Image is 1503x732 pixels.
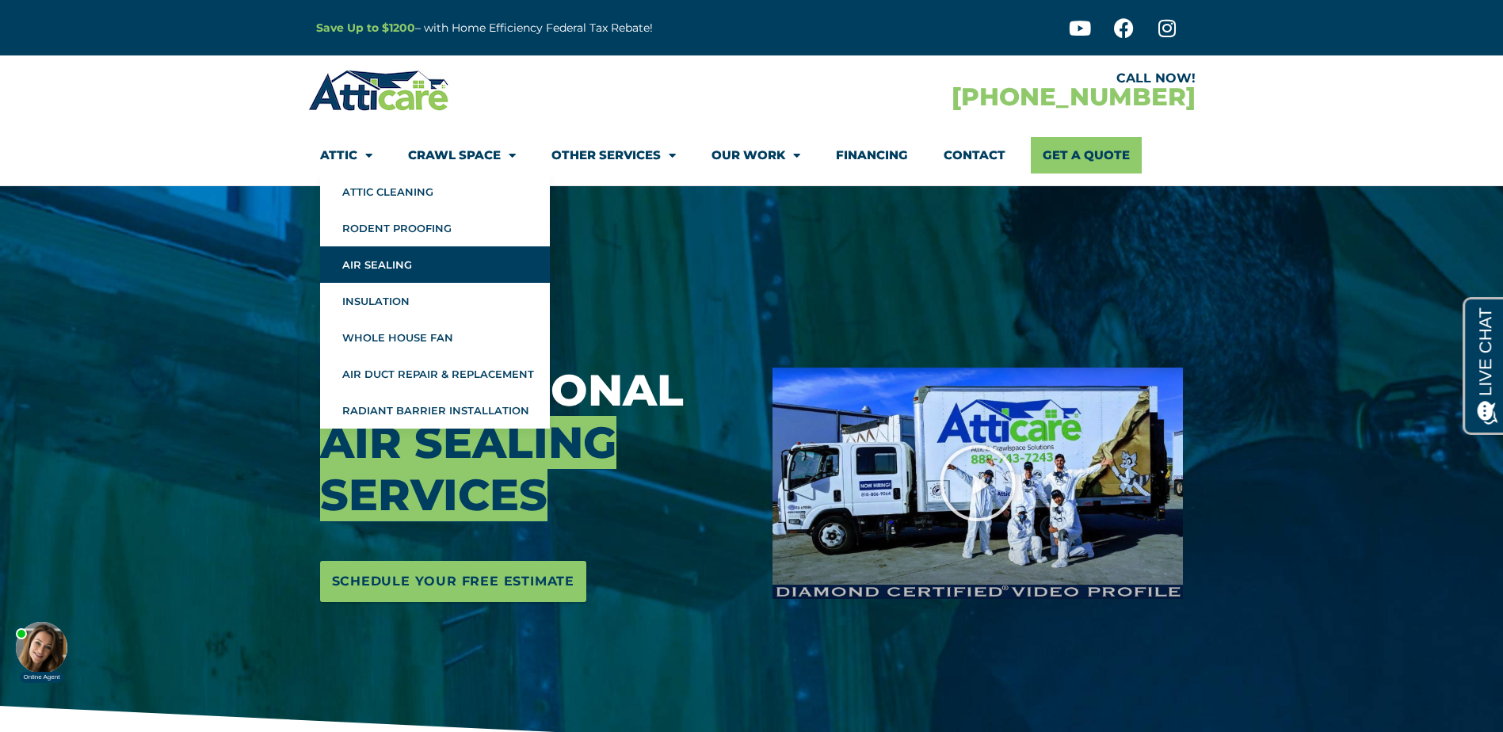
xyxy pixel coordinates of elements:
[944,137,1005,173] a: Contact
[938,444,1017,523] div: Play Video
[320,210,550,246] a: Rodent Proofing
[320,137,372,173] a: Attic
[320,246,550,283] a: Air Sealing
[320,173,550,429] ul: Attic
[8,589,95,684] iframe: Chat Invitation
[320,137,1184,173] nav: Menu
[320,416,616,521] span: Air Sealing Services
[320,283,550,319] a: Insulation
[332,569,575,594] span: Schedule Your Free Estimate
[320,364,750,521] h3: Professional
[316,21,415,35] a: Save Up to $1200
[752,72,1196,85] div: CALL NOW!
[320,561,587,602] a: Schedule Your Free Estimate
[320,173,550,210] a: Attic Cleaning
[836,137,908,173] a: Financing
[1031,137,1142,173] a: Get A Quote
[408,137,516,173] a: Crawl Space
[39,13,128,32] span: Opens a chat window
[320,392,550,429] a: Radiant Barrier Installation
[711,137,800,173] a: Our Work
[551,137,676,173] a: Other Services
[320,356,550,392] a: Air Duct Repair & Replacement
[316,19,830,37] p: – with Home Efficiency Federal Tax Rebate!
[320,319,550,356] a: Whole House Fan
